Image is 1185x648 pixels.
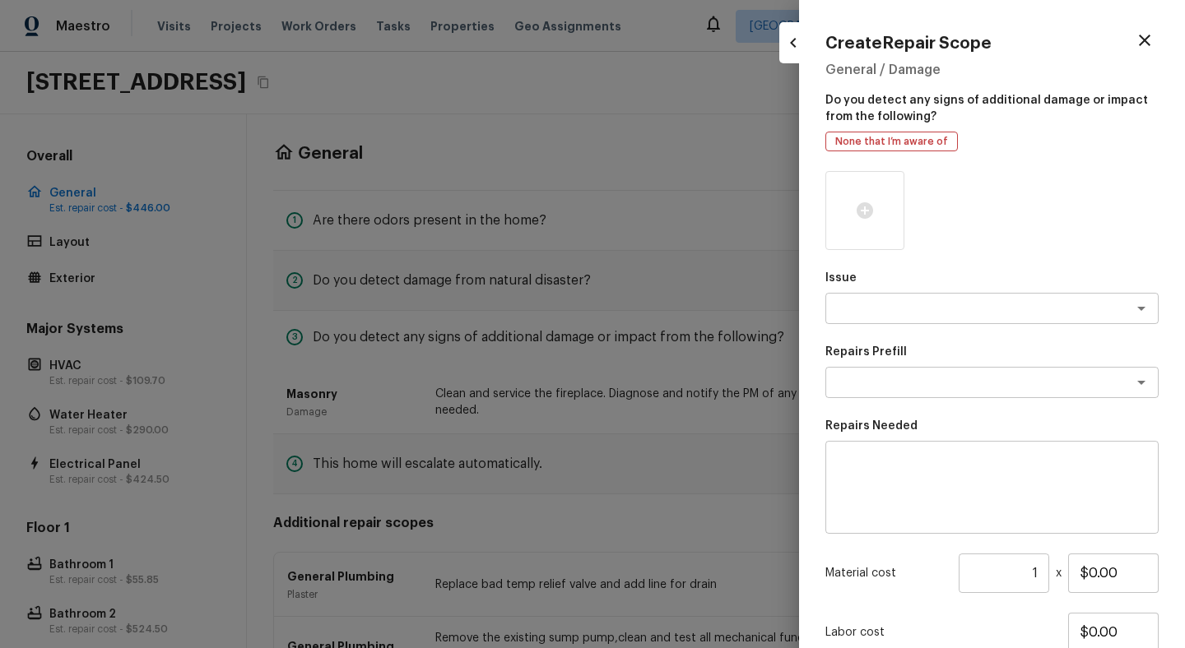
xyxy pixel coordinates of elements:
span: None that I’m aware of [829,133,954,150]
p: Labor cost [825,624,1068,641]
div: x [825,553,1159,593]
p: Material cost [825,565,952,581]
h4: Create Repair Scope [825,33,992,54]
p: Repairs Prefill [825,344,1159,360]
p: Do you detect any signs of additional damage or impact from the following? [825,86,1159,125]
p: Repairs Needed [825,418,1159,434]
p: Issue [825,270,1159,286]
h5: General / Damage [825,61,1159,79]
button: Open [1130,297,1153,320]
button: Open [1130,371,1153,394]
